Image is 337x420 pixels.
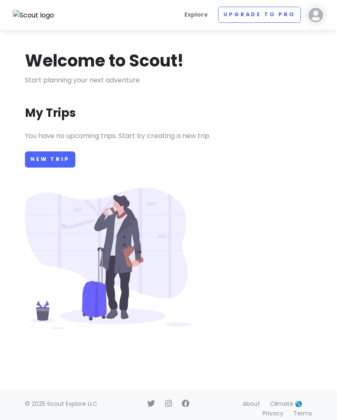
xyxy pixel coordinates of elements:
a: Upgrade to Pro [218,7,301,23]
h1: Welcome to Scout! [25,50,184,72]
a: Terms [293,409,312,418]
span: © 2025 Scout Explore LLC [25,400,97,408]
p: You have no upcoming trips. Start by creating a new trip. [25,131,312,141]
a: Explore [181,7,211,23]
img: Person with luggage at airport [25,188,191,329]
a: Privacy [263,409,283,418]
p: Start planning your next adventure [25,75,312,86]
img: Scout logo [13,10,55,21]
img: User profile [307,7,324,23]
a: About [243,400,260,408]
h3: My Trips [25,106,76,121]
a: New Trip [25,151,75,168]
a: Climate 🌎 [270,400,302,408]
